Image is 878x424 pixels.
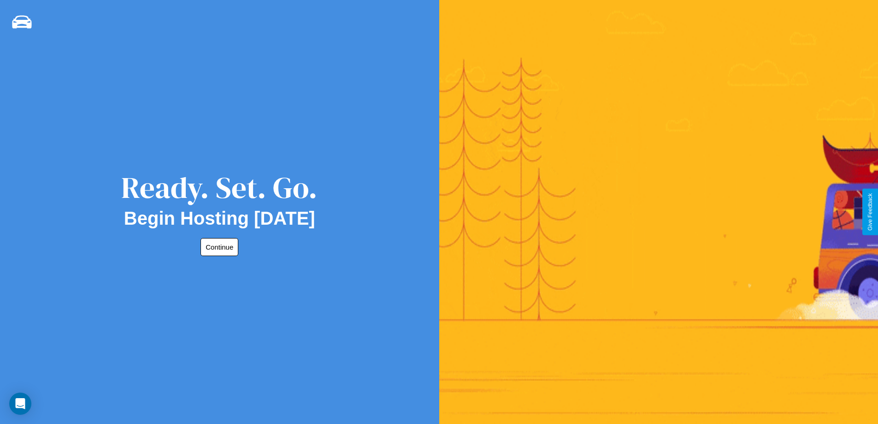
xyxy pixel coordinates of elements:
[9,393,31,415] div: Open Intercom Messenger
[124,208,315,229] h2: Begin Hosting [DATE]
[867,193,873,231] div: Give Feedback
[200,238,238,256] button: Continue
[121,167,318,208] div: Ready. Set. Go.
